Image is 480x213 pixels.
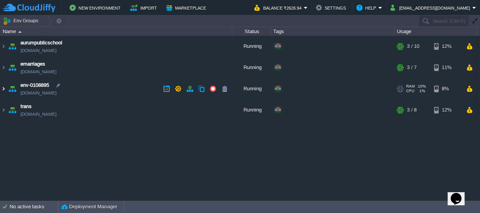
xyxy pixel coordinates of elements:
div: Running [232,36,271,57]
img: AMDAwAAAACH5BAEAAAAALAAAAAABAAEAAAICRAEAOw== [7,36,18,57]
img: AMDAwAAAACH5BAEAAAAALAAAAAABAAEAAAICRAEAOw== [0,78,7,99]
button: Marketplace [166,3,208,12]
iframe: chat widget [448,182,472,205]
button: [EMAIL_ADDRESS][DOMAIN_NAME] [390,3,472,12]
a: [DOMAIN_NAME] [20,110,56,118]
img: AMDAwAAAACH5BAEAAAAALAAAAAABAAEAAAICRAEAOw== [7,100,18,120]
button: Help [356,3,378,12]
div: Running [232,100,271,120]
span: CPU [406,89,414,93]
div: Tags [271,27,394,36]
button: Import [130,3,159,12]
div: Running [232,78,271,99]
div: Status [233,27,271,36]
a: [DOMAIN_NAME] [20,68,56,76]
div: Name [1,27,232,36]
img: CloudJiffy [3,3,55,13]
div: 3 / 7 [407,57,417,78]
div: 11% [434,57,459,78]
div: 3 / 8 [407,100,417,120]
button: Deployment Manager [61,203,117,211]
img: AMDAwAAAACH5BAEAAAAALAAAAAABAAEAAAICRAEAOw== [7,57,18,78]
a: trans [20,103,32,110]
div: 12% [434,100,459,120]
div: 8% [434,78,459,99]
div: Running [232,57,271,78]
button: Balance ₹2626.94 [254,3,304,12]
a: [DOMAIN_NAME] [20,47,56,54]
img: AMDAwAAAACH5BAEAAAAALAAAAAABAAEAAAICRAEAOw== [18,31,22,33]
span: RAM [406,84,415,89]
div: 12% [434,36,459,57]
span: 1% [417,89,425,93]
button: New Environment [70,3,123,12]
button: Settings [316,3,348,12]
span: 10% [418,84,426,89]
a: emarriages [20,60,45,68]
div: Usage [395,27,477,36]
img: AMDAwAAAACH5BAEAAAAALAAAAAABAAEAAAICRAEAOw== [0,57,7,78]
a: aurumpublicschool [20,39,62,47]
img: AMDAwAAAACH5BAEAAAAALAAAAAABAAEAAAICRAEAOw== [7,78,18,99]
div: No active tasks [10,201,58,213]
img: AMDAwAAAACH5BAEAAAAALAAAAAABAAEAAAICRAEAOw== [0,100,7,120]
img: AMDAwAAAACH5BAEAAAAALAAAAAABAAEAAAICRAEAOw== [0,36,7,57]
a: [DOMAIN_NAME] [20,89,56,97]
a: env-0108895 [20,81,49,89]
div: 3 / 10 [407,36,419,57]
button: Env Groups [3,15,41,26]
